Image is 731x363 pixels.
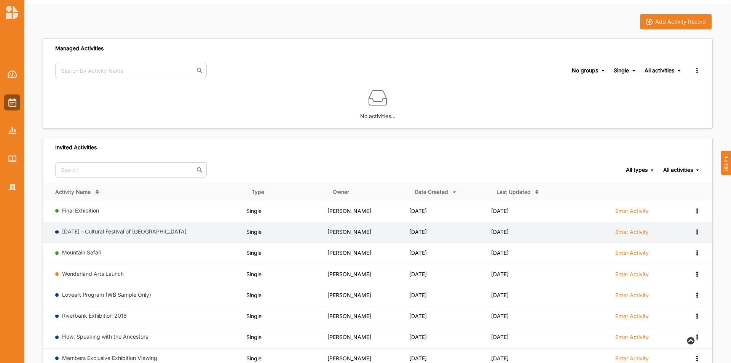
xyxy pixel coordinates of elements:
img: box [369,89,387,107]
img: Dashboard [8,70,17,78]
span: [PERSON_NAME] [327,292,371,298]
a: Enter Activity [615,312,649,324]
a: Dashboard [4,66,20,82]
a: Wonderland Arts Launch [62,270,124,277]
span: [DATE] [491,229,509,235]
span: [PERSON_NAME] [327,208,371,214]
span: [DATE] [409,355,427,361]
label: Enter Activity [615,334,649,341]
a: Members Exclusive Exhibition Viewing [62,355,157,361]
input: Search [55,162,207,178]
span: [PERSON_NAME] [327,313,371,319]
span: [DATE] [491,313,509,319]
span: [DATE] [409,292,427,298]
span: [DATE] [409,271,427,277]
th: Type [246,183,327,201]
a: Activities [4,94,20,110]
a: Enter Activity [615,270,649,282]
label: Enter Activity [615,292,649,299]
label: Enter Activity [615,249,649,256]
span: Single [246,313,262,319]
span: [DATE] [491,334,509,340]
div: All types [626,166,648,173]
img: Organisation [8,184,16,190]
span: [DATE] [491,355,509,361]
a: Enter Activity [615,291,649,303]
span: Single [246,271,262,277]
span: Single [246,355,262,361]
div: Activity Name [55,189,91,195]
label: Enter Activity [615,229,649,235]
span: Single [246,208,262,214]
label: No activities… [360,107,396,120]
a: Riverbank Exhibition 2018 [62,312,127,319]
img: logo [6,5,18,19]
a: [DATE] - Cultural Festival of [GEOGRAPHIC_DATA] [62,228,187,235]
th: Owner [327,183,409,201]
img: icon [646,19,653,26]
span: [DATE] [409,313,427,319]
label: Enter Activity [615,271,649,278]
div: No groups [572,67,598,74]
a: Reports [4,123,20,139]
input: Search by Activity Name [55,63,207,78]
span: [PERSON_NAME] [327,249,371,256]
a: Enter Activity [615,333,649,345]
div: Managed Activities [55,45,104,52]
img: Reports [8,127,16,134]
span: [PERSON_NAME] [327,271,371,277]
button: iconAdd Activity Record [640,14,712,29]
img: Activities [8,98,16,107]
div: Last Updated [496,189,531,195]
span: [DATE] [491,249,509,256]
span: Single [246,292,262,298]
a: Mountain Safari [62,249,101,256]
div: All activities [663,166,693,173]
img: Library [8,155,16,162]
div: Add Activity Record [655,18,706,25]
span: [DATE] [409,229,427,235]
span: [PERSON_NAME] [327,355,371,361]
span: [DATE] [409,249,427,256]
label: Enter Activity [615,355,649,362]
span: [DATE] [491,271,509,277]
span: [DATE] [409,208,427,214]
span: [PERSON_NAME] [327,334,371,340]
label: Enter Activity [615,208,649,214]
span: Single [246,249,262,256]
div: Invited Activities [55,144,97,151]
span: Single [246,229,262,235]
a: Flow: Speaking with the Ancestors [62,333,148,340]
div: All activities [645,67,674,74]
span: [PERSON_NAME] [327,229,371,235]
span: [DATE] [491,208,509,214]
a: Final Exhibition [62,207,99,214]
span: [DATE] [491,292,509,298]
span: [DATE] [409,334,427,340]
a: Loveart Program (WB Sample Only) [62,291,151,298]
a: Enter Activity [615,228,649,240]
label: Enter Activity [615,313,649,320]
a: Library [4,151,20,167]
span: Single [246,334,262,340]
div: Single [614,67,629,74]
a: Enter Activity [615,249,649,261]
a: Enter Activity [615,207,649,219]
a: Organisation [4,179,20,195]
div: Date Created [415,189,448,195]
